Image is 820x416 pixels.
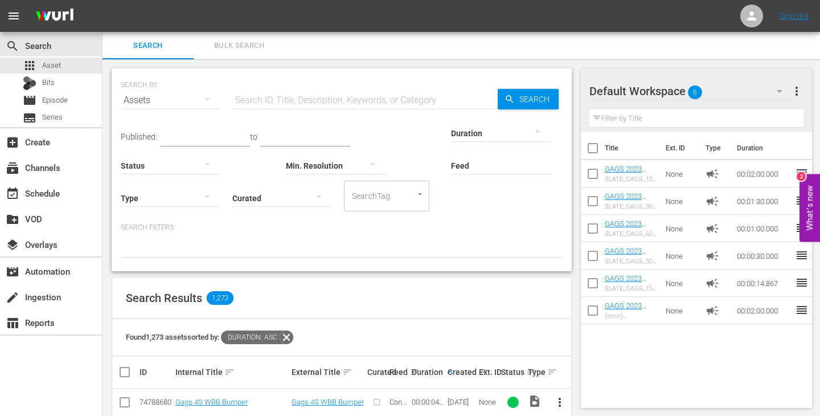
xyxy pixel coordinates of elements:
div: Ext. ID [479,368,498,377]
span: reorder [795,221,809,235]
button: Open [415,189,425,199]
img: ans4CAIJ8jUAAAAAAAAAAAAAAAAAAAAAAAAgQb4GAAAAAAAAAAAAAAAAAAAAAAAAJMjXAAAAAAAAAAAAAAAAAAAAAAAAgAT5G... [27,3,82,30]
span: Asset [42,60,61,71]
div: Curated [367,368,386,377]
button: Search [498,89,559,109]
div: ID [140,368,172,377]
th: Duration [730,132,798,164]
div: Assets [121,84,221,116]
div: Internal Title [175,365,288,379]
a: GAGS 2023 SLATE 15 [605,274,646,291]
td: None [661,297,701,324]
span: Search [6,39,19,53]
span: to [250,132,257,141]
th: Type [699,132,730,164]
div: None [479,398,498,406]
a: Sign Out [780,11,809,21]
div: 00:00:04.000 [412,398,444,406]
div: SLATE_GAGS_60s_2023 [605,230,657,238]
a: GAGS 2023 SLATE 120 [605,301,646,319]
span: Create [6,136,19,149]
span: Series [42,112,63,123]
td: None [661,160,701,187]
button: more_vert [790,78,803,105]
span: Duration: asc [221,331,280,344]
a: GAGS 2023 SLATE 60 [605,219,646,236]
span: 1,273 [207,291,233,305]
span: keyboard_arrow_up [445,367,455,377]
a: GAGS 2023 SLATE 120 V2 [605,165,650,182]
span: sort [224,367,235,377]
div: Default Workspace [589,75,794,107]
td: 00:01:00.000 [732,215,795,242]
span: Bits [42,77,55,88]
button: more_vert [546,389,573,416]
span: 6 [688,80,702,104]
span: Ad [706,167,719,181]
span: Reports [6,316,19,330]
span: Ad [706,249,719,263]
span: Bulk Search [200,39,278,52]
th: Ext. ID [659,132,699,164]
span: reorder [795,276,809,289]
td: None [661,215,701,242]
td: 00:02:00.000 [732,297,795,324]
span: Series [23,111,36,125]
th: Title [605,132,659,164]
a: Gags 4S WBB Bumper [175,398,248,406]
span: Search [515,89,559,109]
td: 00:00:30.000 [732,242,795,270]
span: Episode [23,93,36,107]
a: GAGS 2023 SLATE 90 [605,192,646,209]
span: Ad [706,276,719,290]
span: Ad [706,194,719,208]
div: [DATE] [448,398,475,406]
div: SLATE_GAGS_15s_2023 [605,285,657,292]
a: GAGS 2023 SLATE 30 [605,247,646,264]
span: Published: [121,132,157,141]
td: 00:01:30.000 [732,187,795,215]
span: Schedule [6,187,19,201]
span: Search Results [126,291,202,305]
div: External Title [292,365,364,379]
span: Ingestion [6,291,19,304]
span: Video [528,394,542,408]
div: Bits [23,76,36,90]
span: Search [109,39,187,52]
span: menu [7,9,20,23]
div: Status [501,365,524,379]
span: Automation [6,265,19,279]
td: None [661,270,701,297]
div: 74788680 [140,398,172,406]
span: more_vert [790,84,803,98]
td: 00:00:14.867 [732,270,795,297]
td: None [661,242,701,270]
span: Overlays [6,238,19,252]
p: Search Filters: [121,223,563,233]
div: Duration [412,365,444,379]
span: Found 1,273 assets sorted by: [126,333,293,341]
td: None [661,187,701,215]
span: reorder [795,248,809,262]
div: SLATE_GAGS_30s_2023 [605,258,657,265]
span: reorder [795,166,809,180]
td: 00:02:00.000 [732,160,795,187]
span: Ad [706,304,719,317]
div: (error) SLATE_GAGS_120s_2023 [605,312,657,320]
span: Channels [6,161,19,175]
div: Feed [389,365,408,379]
a: Gags 4S WBB Bumper [292,398,364,406]
span: more_vert [553,395,567,409]
span: Episode [42,95,68,106]
span: reorder [795,303,809,317]
button: Open Feedback Widget [799,174,820,242]
div: SLATE_GAGS_120s_2023_v2 [605,176,657,183]
div: Type [528,365,542,379]
span: Asset [23,59,36,72]
div: 2 [797,172,806,181]
span: Content [389,398,408,415]
div: SLATE_GAGS_90s_2023 [605,203,657,210]
span: sort [409,367,420,377]
span: Ad [706,222,719,235]
span: sort [342,367,352,377]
